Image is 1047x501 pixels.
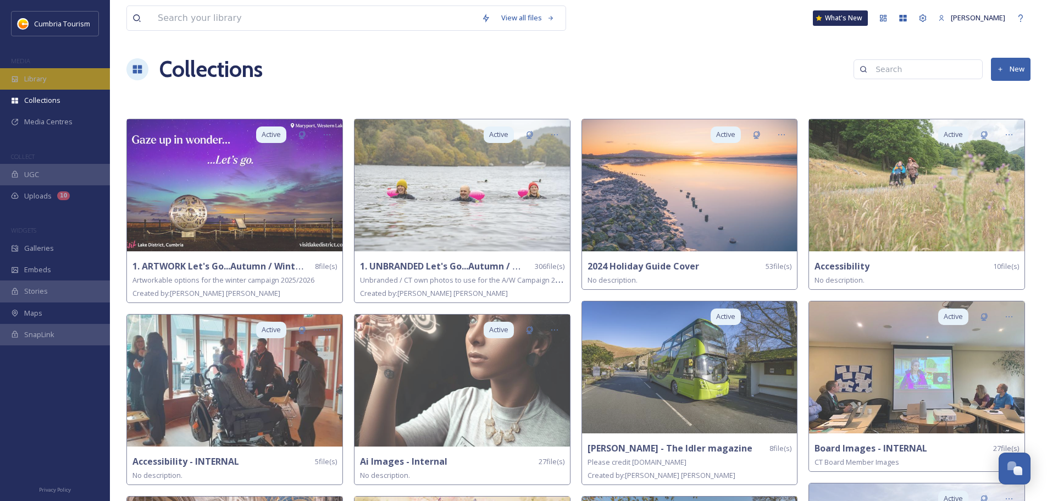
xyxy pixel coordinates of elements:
[813,10,868,26] a: What's New
[262,129,281,140] span: Active
[24,265,51,275] span: Embeds
[933,7,1011,29] a: [PERSON_NAME]
[588,442,752,454] strong: [PERSON_NAME] - The Idler magazine
[588,260,699,272] strong: 2024 Holiday Guide Cover
[24,286,48,296] span: Stories
[24,74,46,84] span: Library
[951,13,1005,23] span: [PERSON_NAME]
[716,129,735,140] span: Active
[24,308,42,318] span: Maps
[815,442,927,454] strong: Board Images - INTERNAL
[11,57,30,65] span: MEDIA
[354,315,570,447] img: pexels-alipazani-2777898.jpg
[152,6,476,30] input: Search your library
[993,261,1019,272] span: 10 file(s)
[354,119,570,251] img: 4369abac-0e13-4f84-b7dd-f4dd0c716007.jpg
[24,169,39,180] span: UGC
[34,19,90,29] span: Cumbria Tourism
[24,117,73,127] span: Media Centres
[11,226,36,234] span: WIDGETS
[582,301,797,433] img: 59a471ea-aa04-4bed-a543-8a2cc675d026.jpg
[815,457,899,467] span: CT Board Member Images
[993,443,1019,454] span: 27 file(s)
[766,261,791,272] span: 53 file(s)
[769,443,791,454] span: 8 file(s)
[809,119,1024,251] img: PM205135.jpg
[159,53,263,86] a: Collections
[815,275,865,285] span: No description.
[360,260,578,272] strong: 1. UNBRANDED Let's Go...Autumn / Winter 2025/26
[24,243,54,254] span: Galleries
[535,261,564,272] span: 306 file(s)
[127,315,342,447] img: acc2.jpg
[360,455,447,467] strong: Ai Images - Internal
[132,275,314,285] span: Artworkable options for the winter campaign 2025/2026
[132,455,239,467] strong: Accessibility - INTERNAL
[991,58,1031,80] button: New
[489,129,508,140] span: Active
[944,311,963,322] span: Active
[39,482,71,496] a: Privacy Policy
[24,329,54,340] span: SnapLink
[315,261,337,272] span: 8 file(s)
[815,260,869,272] strong: Accessibility
[24,191,52,201] span: Uploads
[11,152,35,161] span: COLLECT
[588,457,686,467] span: Please credit [DOMAIN_NAME]
[127,119,342,251] img: bbc618b9-ea8a-4cc9-be12-fbc970b9ebb2.jpg
[360,470,410,480] span: No description.
[360,288,508,298] span: Created by: [PERSON_NAME] [PERSON_NAME]
[809,301,1024,433] img: fb090906-2ed3-4e81-b708-7a25e1f1333c.jpg
[57,191,70,200] div: 10
[539,456,564,467] span: 27 file(s)
[582,119,797,251] img: _DSC7160-HDR-Edit%25202.jpg
[999,453,1031,485] button: Open Chat
[489,324,508,335] span: Active
[315,456,337,467] span: 5 file(s)
[716,311,735,322] span: Active
[588,275,638,285] span: No description.
[870,58,977,80] input: Search
[18,18,29,29] img: images.jpg
[132,470,182,480] span: No description.
[39,486,71,493] span: Privacy Policy
[24,95,60,106] span: Collections
[132,288,280,298] span: Created by: [PERSON_NAME] [PERSON_NAME]
[360,274,584,285] span: Unbranded / CT own photos to use for the A/W Campaign 2025 2026
[496,7,560,29] a: View all files
[132,260,340,272] strong: 1. ARTWORK Let's Go...Autumn / Winter 2025/26
[262,324,281,335] span: Active
[588,470,735,480] span: Created by: [PERSON_NAME] [PERSON_NAME]
[944,129,963,140] span: Active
